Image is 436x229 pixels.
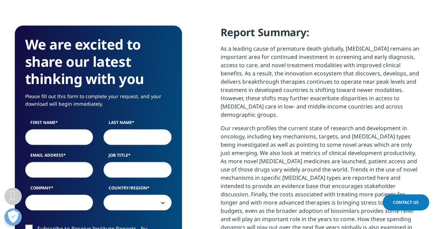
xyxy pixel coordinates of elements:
label: Company [25,185,93,195]
label: Country/Region [103,185,172,195]
label: Last Name [103,119,172,129]
a: Contact Us [383,194,429,210]
label: Job Title [103,152,172,162]
h4: Report Summary: [221,25,422,44]
button: Open Preferences [4,208,22,226]
span: Contact Us [393,199,419,205]
label: First Name [25,119,93,129]
label: Email Address [25,152,93,162]
p: As a leading cause of premature death globally, [MEDICAL_DATA] remains an important area for cont... [221,44,422,124]
h3: We are excited to share our latest thinking with you [25,36,172,87]
p: Please fill out this form to complete your request, and your download will begin immediately. [25,93,172,113]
